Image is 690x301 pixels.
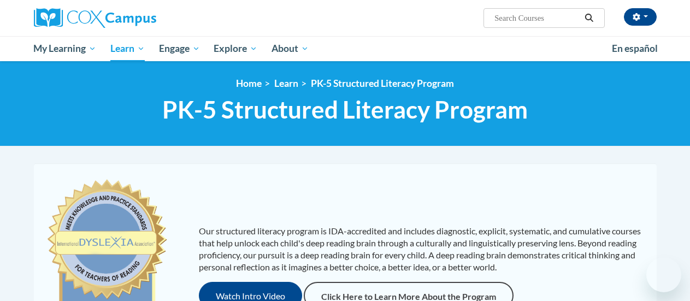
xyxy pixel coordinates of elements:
[199,225,646,273] p: Our structured literacy program is IDA-accredited and includes diagnostic, explicit, systematic, ...
[33,42,96,55] span: My Learning
[311,78,454,89] a: PK-5 Structured Literacy Program
[272,42,309,55] span: About
[27,36,104,61] a: My Learning
[264,36,316,61] a: About
[581,11,597,25] button: Search
[103,36,152,61] a: Learn
[274,78,298,89] a: Learn
[34,8,231,28] a: Cox Campus
[207,36,264,61] a: Explore
[162,95,528,124] span: PK-5 Structured Literacy Program
[612,43,658,54] span: En español
[493,11,581,25] input: Search Courses
[624,8,657,26] button: Account Settings
[236,78,262,89] a: Home
[605,37,665,60] a: En español
[34,8,156,28] img: Cox Campus
[646,257,681,292] iframe: Button to launch messaging window
[110,42,145,55] span: Learn
[159,42,200,55] span: Engage
[152,36,207,61] a: Engage
[26,36,665,61] div: Main menu
[214,42,257,55] span: Explore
